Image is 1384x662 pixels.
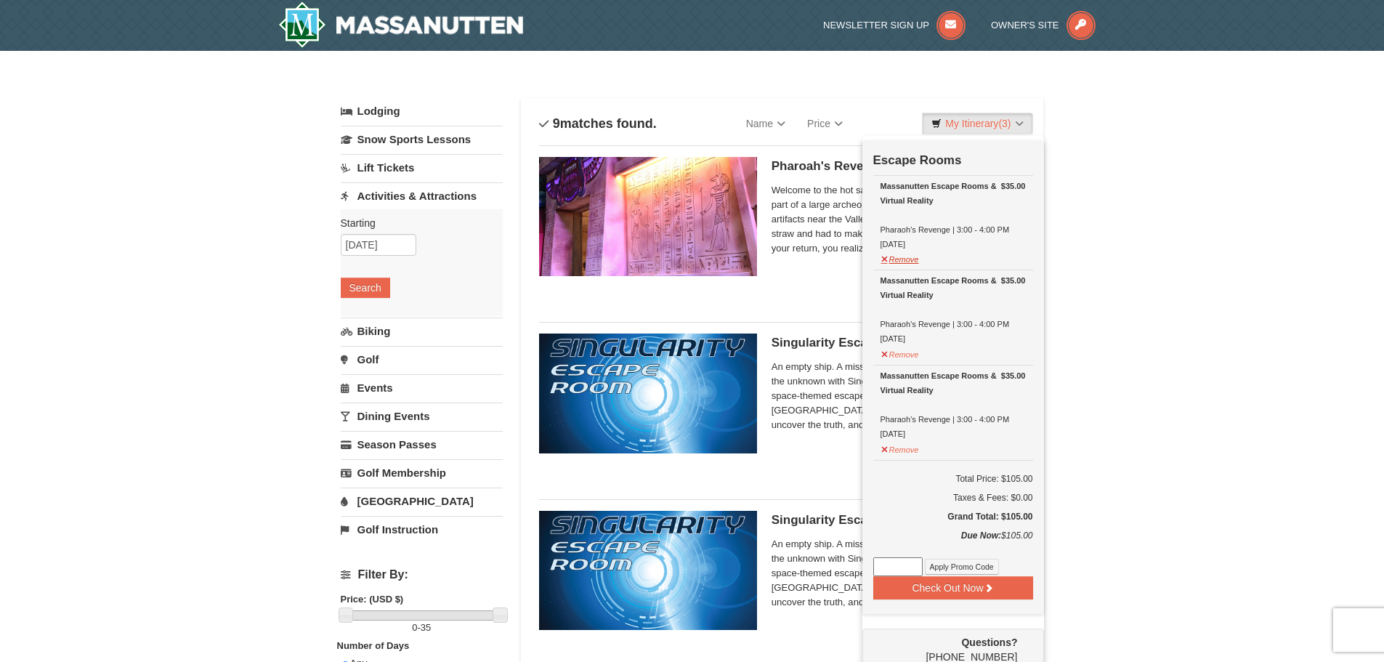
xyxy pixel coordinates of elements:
span: (3) [998,118,1011,129]
h4: matches found. [539,116,657,131]
a: Newsletter Sign Up [823,20,966,31]
a: Name [735,109,796,138]
a: Activities & Attractions [341,182,503,209]
img: 6619913-513-94f1c799.jpg [539,511,757,630]
a: Price [796,109,854,138]
span: 9 [553,116,560,131]
button: Search [341,278,390,298]
a: Golf [341,346,503,373]
a: [GEOGRAPHIC_DATA] [341,488,503,514]
a: Snow Sports Lessons [341,126,503,153]
strong: $35.00 [1001,273,1026,288]
h6: Total Price: $105.00 [873,472,1033,486]
h5: Grand Total: $105.00 [873,509,1033,524]
h4: Filter By: [341,568,503,581]
span: 0 [412,622,417,633]
a: Lift Tickets [341,154,503,181]
div: $105.00 [873,528,1033,557]
strong: $35.00 [1001,368,1026,383]
span: 35 [421,622,431,633]
label: - [341,621,503,635]
button: Check Out Now [873,576,1033,600]
div: Pharaoh’s Revenge | 3:00 - 4:00 PM [DATE] [881,368,1026,441]
div: Pharaoh’s Revenge | 3:00 - 4:00 PM [DATE] [881,273,1026,346]
h5: Pharoah's Revenge Escape Room- Military [772,159,1026,174]
a: My Itinerary(3) [922,113,1032,134]
button: Apply Promo Code [925,559,999,575]
div: Massanutten Escape Rooms & Virtual Reality [881,368,1026,397]
strong: Questions? [961,637,1017,648]
button: Remove [881,344,920,362]
strong: Price: (USD $) [341,594,404,605]
strong: Escape Rooms [873,153,962,167]
a: Dining Events [341,403,503,429]
div: Massanutten Escape Rooms & Virtual Reality [881,273,1026,302]
a: Biking [341,318,503,344]
img: 6619913-410-20a124c9.jpg [539,157,757,276]
a: Golf Instruction [341,516,503,543]
strong: Number of Days [337,640,410,651]
div: Taxes & Fees: $0.00 [873,491,1033,505]
button: Remove [881,249,920,267]
div: Massanutten Escape Rooms & Virtual Reality [881,179,1026,208]
label: Starting [341,216,492,230]
button: Remove [881,439,920,457]
span: An empty ship. A missing crew. A mysterious AI. Step into the unknown with Singularity, Massanutt... [772,537,1026,610]
a: Massanutten Resort [278,1,524,48]
div: Pharaoh’s Revenge | 3:00 - 4:00 PM [DATE] [881,179,1026,251]
span: Owner's Site [991,20,1059,31]
strong: Due Now: [961,530,1001,541]
a: Events [341,374,503,401]
img: Massanutten Resort Logo [278,1,524,48]
a: Owner's Site [991,20,1096,31]
h5: Singularity Escape Room - Military [772,336,1026,350]
span: Newsletter Sign Up [823,20,929,31]
a: Season Passes [341,431,503,458]
span: An empty ship. A missing crew. A mysterious AI. Step into the unknown with Singularity, Massanutt... [772,360,1026,432]
a: Lodging [341,98,503,124]
a: Golf Membership [341,459,503,486]
h5: Singularity Escape Room - Gold Card [772,513,1026,528]
strong: $35.00 [1001,179,1026,193]
img: 6619913-520-2f5f5301.jpg [539,334,757,453]
span: Welcome to the hot sands of the Egyptian desert. You're part of a large archeological dig team th... [772,183,1026,256]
